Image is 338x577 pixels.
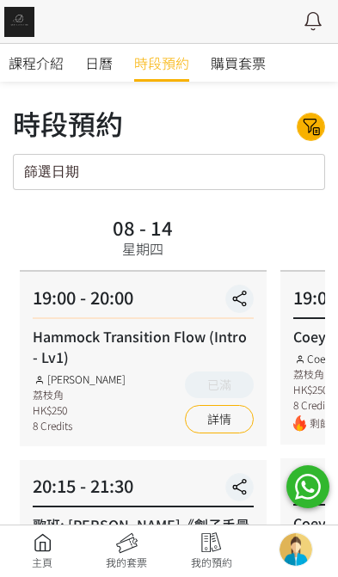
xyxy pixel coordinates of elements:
span: 時段預約 [134,52,189,73]
img: fire.png [293,415,306,432]
div: 20:15 - 21:30 [33,473,254,507]
a: 日曆 [85,44,113,82]
div: 星期四 [122,238,163,259]
a: 時段預約 [134,44,189,82]
a: 課程介紹 [9,44,64,82]
div: Hammock Transition Flow (Intro - Lv1) [33,326,254,367]
div: 08 - 14 [113,218,173,236]
input: 篩選日期 [13,154,325,190]
div: 荔枝角 [33,387,126,402]
div: 時段預約 [13,102,123,144]
div: 8 Credits [33,418,126,433]
span: 日曆 [85,52,113,73]
div: 19:00 - 20:00 [33,285,254,319]
span: 課程介紹 [9,52,64,73]
div: 歌班: [PERSON_NAME]《劊子手最後一夜》by [PERSON_NAME] & [PERSON_NAME] [33,514,254,576]
div: HK$250 [33,402,126,418]
div: [PERSON_NAME] [33,371,126,387]
button: 已滿 [185,371,254,398]
a: 購買套票 [211,44,266,82]
a: 詳情 [185,405,254,433]
span: 購買套票 [211,52,266,73]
